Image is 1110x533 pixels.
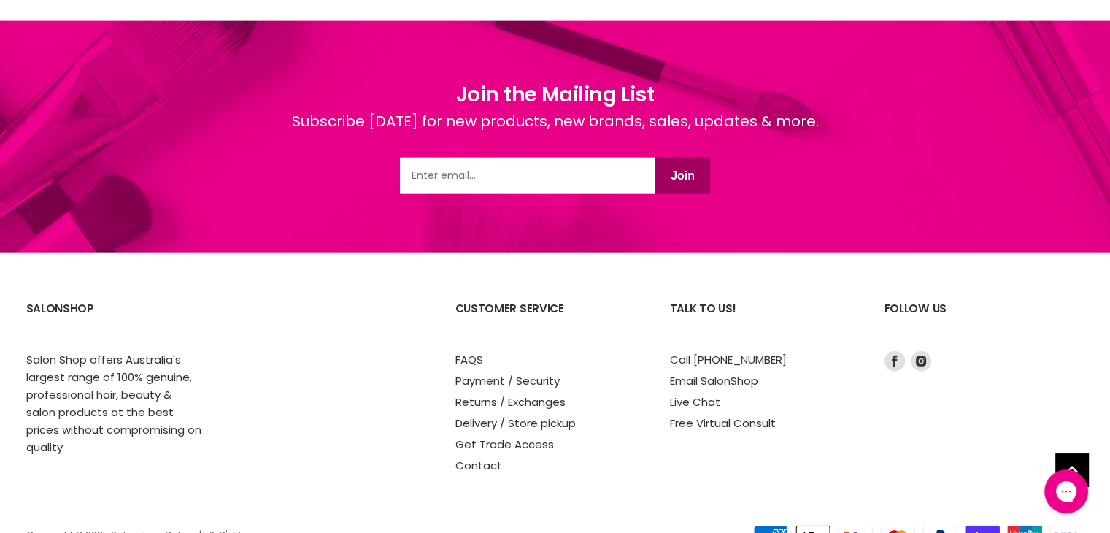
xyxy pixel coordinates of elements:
[455,437,554,452] a: Get Trade Access
[884,291,1084,351] h2: Follow us
[455,373,560,388] a: Payment / Security
[455,352,483,367] a: FAQS
[292,80,819,110] h1: Join the Mailing List
[292,110,819,158] div: Subscribe [DATE] for new products, new brands, sales, updates & more.
[670,291,855,351] h2: Talk to us!
[26,351,201,456] p: Salon Shop offers Australia's largest range of 100% genuine, professional hair, beauty & salon pr...
[670,373,758,388] a: Email SalonShop
[1055,453,1088,491] span: Back to top
[670,394,720,410] a: Live Chat
[26,291,212,351] h2: SalonShop
[670,352,787,367] a: Call [PHONE_NUMBER]
[655,158,710,194] button: Join
[400,158,655,194] input: Email
[455,394,566,410] a: Returns / Exchanges
[455,458,502,473] a: Contact
[670,415,776,431] a: Free Virtual Consult
[455,291,641,351] h2: Customer Service
[1037,464,1095,518] iframe: Gorgias live chat messenger
[1055,453,1088,486] a: Back to top
[455,415,576,431] a: Delivery / Store pickup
